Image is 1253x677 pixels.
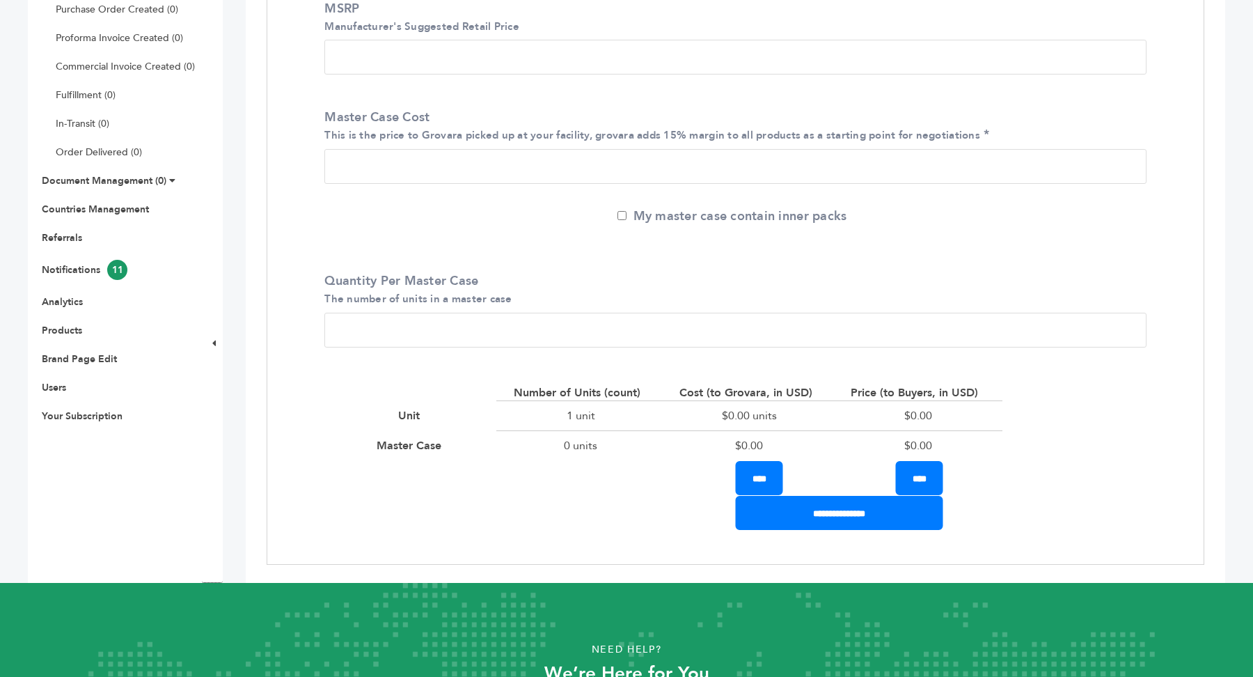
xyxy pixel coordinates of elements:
div: Unit [398,408,427,423]
a: In-Transit (0) [56,117,109,130]
label: My master case contain inner packs [617,208,847,225]
small: This is the price to Grovara picked up at your facility, grovara adds 15% margin to all products ... [324,128,980,142]
label: Master Case Cost [324,109,1140,143]
small: The number of units in a master case [324,292,512,306]
a: Fulfillment (0) [56,88,116,102]
a: Products [42,324,82,337]
a: Commercial Invoice Created (0) [56,60,195,73]
a: Referrals [42,231,82,244]
a: Users [42,381,66,394]
span: 11 [107,260,127,280]
a: Your Subscription [42,410,123,423]
div: $0.00 [834,400,1002,430]
a: Countries Management [42,203,149,216]
div: Price (to Buyers, in USD) [851,385,985,400]
p: Need Help? [63,639,1190,660]
div: 1 unit [496,400,665,430]
div: $0.00 [834,430,1002,460]
a: Purchase Order Created (0) [56,3,178,16]
a: Brand Page Edit [42,352,117,366]
a: Analytics [42,295,83,309]
a: Order Delivered (0) [56,146,142,159]
small: Manufacturer's Suggested Retail Price [324,20,519,33]
div: Number of Units (count) [514,385,647,400]
a: Notifications11 [42,263,127,277]
input: My master case contain inner packs [617,211,626,220]
div: Master Case [377,438,448,453]
div: $0.00 units [665,400,833,430]
a: Document Management (0) [42,174,166,187]
div: $0.00 [665,430,833,460]
div: 0 units [496,430,665,460]
label: Quantity Per Master Case [324,272,1140,307]
a: Proforma Invoice Created (0) [56,31,183,45]
div: Cost (to Grovara, in USD) [679,385,819,400]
